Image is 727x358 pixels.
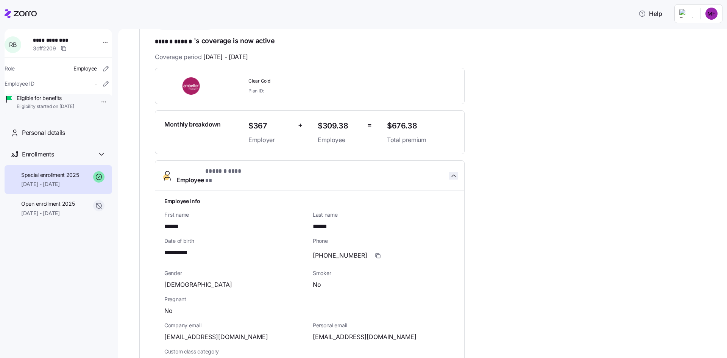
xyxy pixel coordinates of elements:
[22,128,65,138] span: Personal details
[21,180,79,188] span: [DATE] - [DATE]
[318,120,361,132] span: $309.38
[248,120,292,132] span: $367
[155,52,248,62] span: Coverage period
[73,65,97,72] span: Employee
[313,237,455,245] span: Phone
[164,322,307,329] span: Company email
[164,77,219,95] img: Ambetter
[22,150,54,159] span: Enrollments
[164,197,455,205] h1: Employee info
[21,200,75,208] span: Open enrollment 2025
[33,45,56,52] span: 3dff2209
[313,322,455,329] span: Personal email
[9,42,16,48] span: R B
[155,36,465,47] h1: 's coverage is now active
[638,9,662,18] span: Help
[248,78,381,84] span: Clear Gold
[164,120,221,129] span: Monthly breakdown
[313,211,455,219] span: Last name
[387,120,455,132] span: $676.38
[164,237,307,245] span: Date of birth
[164,295,455,303] span: Pregnant
[17,94,74,102] span: Eligible for benefits
[17,103,74,110] span: Eligibility started on [DATE]
[248,135,292,145] span: Employer
[387,135,455,145] span: Total premium
[705,8,718,20] img: ab950ebd7c731523cc3f55f7534ab0d0
[95,80,97,88] span: -
[164,280,232,289] span: [DEMOGRAPHIC_DATA]
[679,9,694,18] img: Employer logo
[164,211,307,219] span: First name
[164,332,268,342] span: [EMAIL_ADDRESS][DOMAIN_NAME]
[164,269,307,277] span: Gender
[5,65,15,72] span: Role
[248,88,264,94] span: Plan ID:
[21,209,75,217] span: [DATE] - [DATE]
[318,135,361,145] span: Employee
[313,251,367,260] span: [PHONE_NUMBER]
[21,171,79,179] span: Special enrollment 2025
[313,332,417,342] span: [EMAIL_ADDRESS][DOMAIN_NAME]
[313,280,321,289] span: No
[203,52,248,62] span: [DATE] - [DATE]
[367,120,372,131] span: =
[5,80,34,88] span: Employee ID
[313,269,455,277] span: Smoker
[176,167,247,185] span: Employee
[298,120,303,131] span: +
[632,6,668,21] button: Help
[164,306,173,316] span: No
[164,348,307,355] span: Custom class category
